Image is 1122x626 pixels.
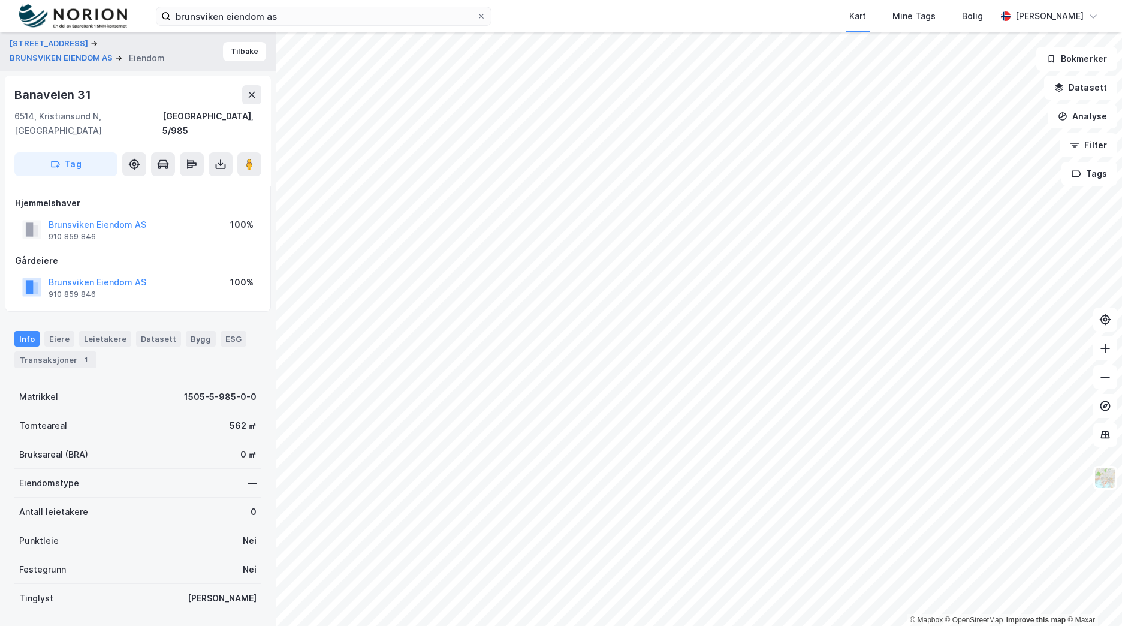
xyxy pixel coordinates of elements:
[49,232,96,242] div: 910 859 846
[19,562,66,577] div: Festegrunn
[1094,467,1117,489] img: Z
[19,534,59,548] div: Punktleie
[80,354,92,366] div: 1
[44,331,74,347] div: Eiere
[186,331,216,347] div: Bygg
[945,616,1003,624] a: OpenStreetMap
[962,9,983,23] div: Bolig
[251,505,257,519] div: 0
[849,9,866,23] div: Kart
[10,38,91,50] button: [STREET_ADDRESS]
[892,9,936,23] div: Mine Tags
[49,290,96,299] div: 910 859 846
[14,152,117,176] button: Tag
[223,42,266,61] button: Tilbake
[1062,568,1122,626] iframe: Chat Widget
[1006,616,1066,624] a: Improve this map
[243,562,257,577] div: Nei
[19,4,127,29] img: norion-logo.80e7a08dc31c2e691866.png
[1060,133,1117,157] button: Filter
[230,419,257,433] div: 562 ㎡
[162,109,261,138] div: [GEOGRAPHIC_DATA], 5/985
[188,591,257,606] div: [PERSON_NAME]
[230,275,254,290] div: 100%
[171,7,476,25] input: Søk på adresse, matrikkel, gårdeiere, leietakere eller personer
[230,218,254,232] div: 100%
[10,52,115,64] button: BRUNSVIKEN EIENDOM AS
[240,447,257,462] div: 0 ㎡
[1044,76,1117,100] button: Datasett
[19,447,88,462] div: Bruksareal (BRA)
[184,390,257,404] div: 1505-5-985-0-0
[243,534,257,548] div: Nei
[79,331,131,347] div: Leietakere
[14,351,96,368] div: Transaksjoner
[136,331,181,347] div: Datasett
[1061,162,1117,186] button: Tags
[14,331,40,347] div: Info
[19,419,67,433] div: Tomteareal
[910,616,943,624] a: Mapbox
[15,196,261,210] div: Hjemmelshaver
[1015,9,1084,23] div: [PERSON_NAME]
[19,476,79,490] div: Eiendomstype
[221,331,246,347] div: ESG
[14,85,93,104] div: Banaveien 31
[15,254,261,268] div: Gårdeiere
[1048,104,1117,128] button: Analyse
[19,591,53,606] div: Tinglyst
[14,109,162,138] div: 6514, Kristiansund N, [GEOGRAPHIC_DATA]
[1062,568,1122,626] div: Kontrollprogram for chat
[248,476,257,490] div: —
[19,505,88,519] div: Antall leietakere
[129,51,165,65] div: Eiendom
[19,390,58,404] div: Matrikkel
[1036,47,1117,71] button: Bokmerker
